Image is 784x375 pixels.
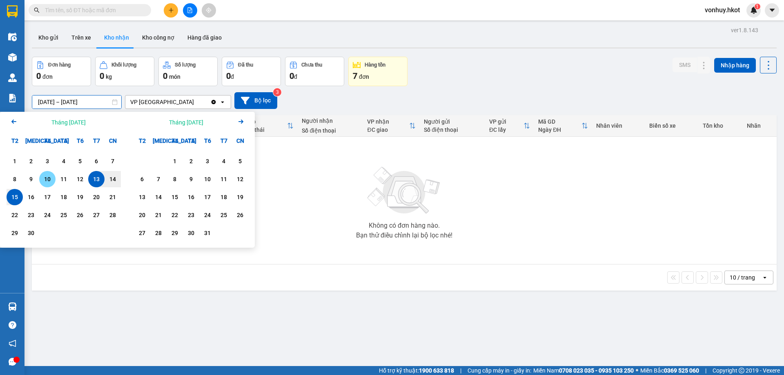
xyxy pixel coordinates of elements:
span: vonhuy.hkot [698,5,746,15]
div: [MEDICAL_DATA] [23,133,39,149]
span: ⚪️ [636,369,638,372]
div: Đã thu [238,62,253,68]
button: Kho nhận [98,28,136,47]
span: 0 [226,71,231,81]
div: Choose Chủ Nhật, tháng 09 28 2025. It's available. [105,207,121,223]
div: Choose Thứ Năm, tháng 10 23 2025. It's available. [183,207,199,223]
div: 28 [107,210,118,220]
div: 4 [218,156,229,166]
button: Hàng tồn7đơn [348,57,408,86]
div: 3 [42,156,53,166]
img: logo [4,23,30,64]
div: Biển số xe [649,122,695,129]
div: Choose Chủ Nhật, tháng 10 5 2025. It's available. [232,153,248,169]
img: logo-vxr [7,5,18,18]
svg: open [762,274,768,281]
div: 11 [58,174,69,184]
div: 16 [25,192,37,202]
div: Choose Chủ Nhật, tháng 10 26 2025. It's available. [232,207,248,223]
div: 4 [58,156,69,166]
div: Mã GD [538,118,581,125]
div: Selected start date. Thứ Bảy, tháng 09 13 2025. It's available. [88,171,105,187]
div: Choose Thứ Sáu, tháng 10 24 2025. It's available. [199,207,216,223]
div: Choose Thứ Tư, tháng 09 10 2025. It's available. [39,171,56,187]
div: 2 [185,156,197,166]
div: 24 [202,210,213,220]
svg: Arrow Left [9,117,19,126]
div: Choose Thứ Năm, tháng 10 30 2025. It's available. [183,225,199,241]
th: Toggle SortBy [485,115,534,137]
div: Choose Thứ Sáu, tháng 10 10 2025. It's available. [199,171,216,187]
div: Choose Thứ Hai, tháng 10 6 2025. It's available. [134,171,150,187]
div: Choose Thứ Tư, tháng 09 24 2025. It's available. [39,207,56,223]
div: Hàng tồn [365,62,385,68]
span: VPDN1509250001 [113,42,172,51]
div: T6 [72,133,88,149]
div: CN [105,133,121,149]
div: Choose Thứ Năm, tháng 09 4 2025. It's available. [56,153,72,169]
img: warehouse-icon [8,53,17,62]
div: Choose Thứ Sáu, tháng 09 26 2025. It's available. [72,207,88,223]
span: plus [168,7,174,13]
div: VP nhận [367,118,409,125]
div: 27 [136,228,148,238]
span: Miền Nam [533,366,634,375]
button: Hàng đã giao [181,28,228,47]
img: svg+xml;base64,PHN2ZyBjbGFzcz0ibGlzdC1wbHVnX19zdmciIHhtbG5zPSJodHRwOi8vd3d3LnczLm9yZy8yMDAwL3N2Zy... [363,162,445,219]
div: 11 [218,174,229,184]
div: Choose Thứ Hai, tháng 10 13 2025. It's available. [134,189,150,205]
button: Đã thu0đ [222,57,281,86]
div: Bạn thử điều chỉnh lại bộ lọc nhé! [356,232,452,239]
div: Choose Thứ Ba, tháng 09 9 2025. It's available. [23,171,39,187]
button: Bộ lọc [234,92,277,109]
img: solution-icon [8,94,17,102]
span: question-circle [9,321,16,329]
svg: open [219,99,226,105]
div: 14 [153,192,164,202]
span: 0 [163,71,167,81]
div: T4 [167,133,183,149]
strong: 1900 633 818 [419,367,454,374]
div: Người gửi [424,118,481,125]
div: 29 [9,228,20,238]
div: Tồn kho [703,122,739,129]
div: Choose Thứ Ba, tháng 10 28 2025. It's available. [150,225,167,241]
div: 10 [42,174,53,184]
div: Không có đơn hàng nào. [369,222,440,229]
div: Choose Thứ Tư, tháng 10 29 2025. It's available. [167,225,183,241]
div: 10 / trang [730,273,755,282]
span: ↔ [GEOGRAPHIC_DATA] [40,41,104,60]
div: Choose Thứ Năm, tháng 09 25 2025. It's available. [56,207,72,223]
div: Choose Thứ Hai, tháng 09 29 2025. It's available. [7,225,23,241]
div: Choose Thứ Ba, tháng 10 7 2025. It's available. [150,171,167,187]
span: notification [9,339,16,347]
button: aim [202,3,216,18]
th: Toggle SortBy [534,115,592,137]
div: Nhãn [747,122,773,129]
div: 17 [202,192,213,202]
div: 8 [169,174,180,184]
div: 25 [218,210,229,220]
div: 15 [9,192,20,202]
div: 26 [234,210,246,220]
div: Thu hộ [238,118,287,125]
div: T5 [183,133,199,149]
span: copyright [739,368,744,373]
span: 1 [756,4,759,9]
div: Đơn hàng [48,62,71,68]
div: Choose Thứ Bảy, tháng 09 27 2025. It's available. [88,207,105,223]
div: T4 [39,133,56,149]
button: Số lượng0món [158,57,218,86]
span: aim [206,7,212,13]
th: Toggle SortBy [234,115,298,137]
button: SMS [673,58,697,72]
div: T5 [56,133,72,149]
div: 5 [234,156,246,166]
div: Ngày ĐH [538,126,581,133]
strong: 0369 525 060 [664,367,699,374]
span: caret-down [768,7,776,14]
img: warehouse-icon [8,302,17,311]
button: Nhập hàng [714,58,756,73]
div: 16 [185,192,197,202]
